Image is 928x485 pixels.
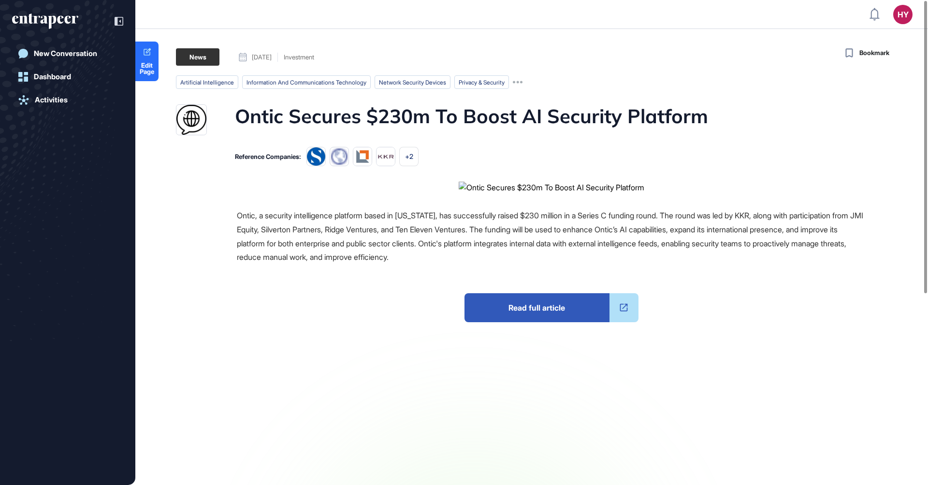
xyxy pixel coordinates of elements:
[176,75,238,89] li: artificial intelligence
[235,154,301,160] div: Reference Companies:
[12,44,123,63] a: New Conversation
[330,147,349,166] img: favicons
[12,67,123,86] a: Dashboard
[252,54,272,60] span: [DATE]
[399,147,419,166] div: +2
[284,54,314,60] div: Investment
[176,48,219,66] div: News
[35,96,68,104] div: Activities
[464,293,609,322] span: Read full article
[237,211,863,262] span: Ontic, a security intelligence platform based in [US_STATE], has successfully raised $230 million...
[859,48,889,58] span: Bookmark
[34,72,71,81] div: Dashboard
[135,42,159,81] a: Edit Page
[459,182,644,193] img: Ontic Secures $230m To Boost AI Security Platform
[12,90,123,110] a: Activities
[893,5,913,24] button: HY
[375,75,450,89] li: network security devices
[34,49,97,58] div: New Conversation
[353,147,372,166] img: 65ae6b2aab868adb0a2ff1b7.tmp9uy170mx
[235,104,708,135] h1: Ontic Secures $230m To Boost AI Security Platform
[376,147,395,166] img: 65cd9f38a6dc833262301d38.tmp6btnb9mk
[464,293,638,322] a: Read full article
[454,75,509,89] li: privacy & security
[176,105,206,135] img: fintech.global
[843,46,889,60] button: Bookmark
[242,75,371,89] li: information and communications technology
[135,62,159,75] span: Edit Page
[12,14,78,29] div: entrapeer-logo
[306,147,326,166] img: 65c3718e9ea26f9f01307f74.tmpesgpmby8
